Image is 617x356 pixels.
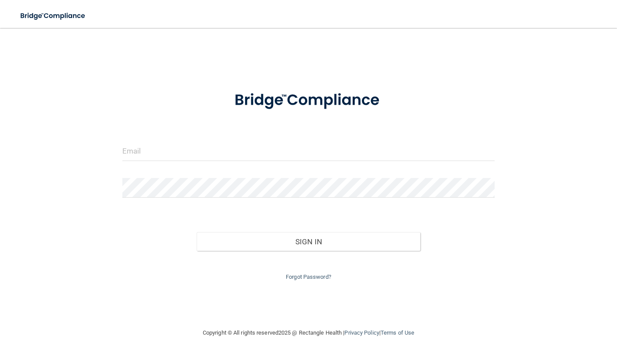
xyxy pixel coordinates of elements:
[381,329,414,336] a: Terms of Use
[344,329,379,336] a: Privacy Policy
[197,232,420,251] button: Sign In
[122,141,495,161] input: Email
[218,80,398,120] img: bridge_compliance_login_screen.278c3ca4.svg
[13,7,94,25] img: bridge_compliance_login_screen.278c3ca4.svg
[149,319,468,347] div: Copyright © All rights reserved 2025 @ Rectangle Health | |
[286,274,331,280] a: Forgot Password?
